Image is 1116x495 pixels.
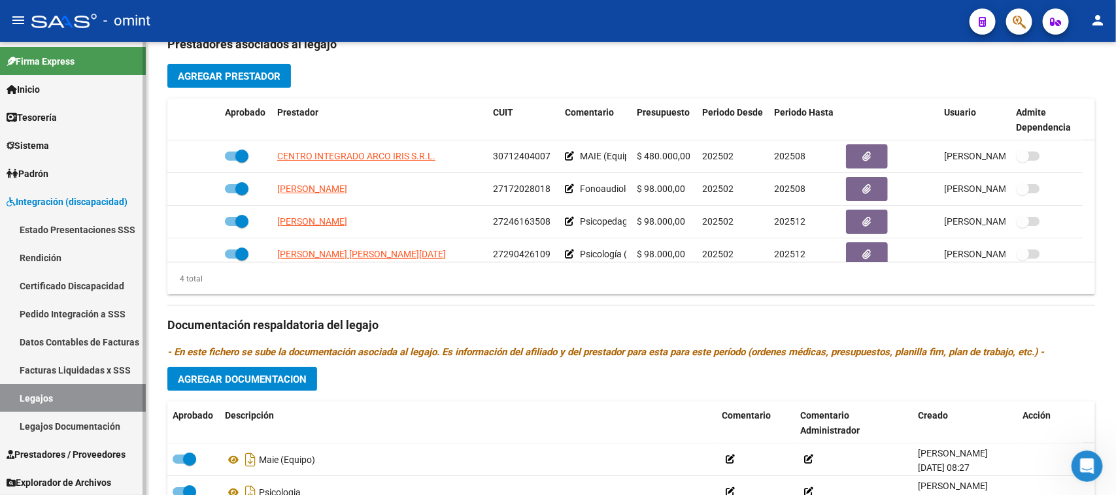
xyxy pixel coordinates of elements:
datatable-header-cell: Admite Dependencia [1011,99,1083,142]
span: Descripción [225,410,274,421]
div: 4 total [167,272,203,286]
span: $ 98.000,00 [637,249,685,259]
datatable-header-cell: Periodo Hasta [769,99,841,142]
span: 202512 [774,249,805,259]
datatable-header-cell: Descripción [220,402,717,445]
span: Comentario [565,107,614,118]
span: Aprobado [225,107,265,118]
span: [PERSON_NAME] [DATE] [944,151,1047,161]
datatable-header-cell: Periodo Desde [697,99,769,142]
span: Periodo Desde [702,107,763,118]
span: 202508 [774,151,805,161]
button: Agregar Documentacion [167,367,317,391]
span: 30712404007 [493,151,550,161]
span: Fonoaudiología (8 sesiones/mes) [580,184,715,194]
span: [DATE] 08:27 [918,462,970,473]
button: Agregar Prestador [167,64,291,88]
span: Psicología (8 sesiones/mes) [580,249,694,259]
span: 27172028018 [493,184,550,194]
span: Acción [1023,410,1051,421]
div: Maie (Equipo) [225,449,711,470]
span: 202502 [702,151,734,161]
span: 27290426109 [493,249,550,259]
span: Prestadores / Proveedores [7,447,126,462]
span: [PERSON_NAME] [PERSON_NAME][DATE] [277,249,446,259]
span: [PERSON_NAME] [277,184,347,194]
i: - En este fichero se sube la documentación asociada al legajo. Es información del afiliado y del ... [167,346,1044,358]
span: [PERSON_NAME] [918,448,988,458]
span: Padrón [7,167,48,181]
span: CUIT [493,107,513,118]
span: Agregar Prestador [178,71,280,82]
span: Sistema [7,138,49,153]
span: 202502 [702,216,734,227]
span: Agregar Documentacion [178,374,307,385]
span: - omint [103,7,150,35]
span: Explorador de Archivos [7,475,111,490]
span: [PERSON_NAME] [277,216,347,227]
span: 202502 [702,184,734,194]
span: 27246163508 [493,216,550,227]
datatable-header-cell: Comentario [717,402,795,445]
span: $ 98.000,00 [637,216,685,227]
datatable-header-cell: Prestador [272,99,488,142]
span: Psicopedagogía (8 sesiones/mes) [580,216,717,227]
datatable-header-cell: Comentario [560,99,632,142]
span: [PERSON_NAME] [DATE] [944,216,1047,227]
span: 202508 [774,184,805,194]
span: Prestador [277,107,318,118]
datatable-header-cell: Usuario [939,99,1011,142]
span: [PERSON_NAME] [DATE] [944,184,1047,194]
i: Descargar documento [242,449,259,470]
mat-icon: person [1090,12,1106,28]
span: Integración (discapacidad) [7,195,127,209]
iframe: Intercom live chat [1072,451,1103,482]
span: Presupuesto [637,107,690,118]
datatable-header-cell: Aprobado [167,402,220,445]
span: [PERSON_NAME] [918,481,988,491]
span: Creado [918,410,948,421]
span: 202512 [774,216,805,227]
span: CENTRO INTEGRADO ARCO IRIS S.R.L. [277,151,435,161]
span: Comentario Administrador [800,410,860,436]
span: Usuario [944,107,976,118]
datatable-header-cell: CUIT [488,99,560,142]
span: Periodo Hasta [774,107,834,118]
mat-icon: menu [10,12,26,28]
span: $ 98.000,00 [637,184,685,194]
datatable-header-cell: Aprobado [220,99,272,142]
h3: Documentación respaldatoria del legajo [167,316,1095,334]
span: 202502 [702,249,734,259]
h3: Prestadores asociados al legajo [167,35,1095,54]
span: Admite Dependencia [1016,107,1071,133]
span: Inicio [7,82,40,97]
datatable-header-cell: Presupuesto [632,99,697,142]
span: [PERSON_NAME] [DATE] [944,249,1047,259]
span: Aprobado [173,410,213,421]
span: $ 480.000,00 [637,151,690,161]
span: Comentario [722,410,771,421]
datatable-header-cell: Acción [1017,402,1083,445]
span: Tesorería [7,110,57,125]
span: Firma Express [7,54,75,69]
datatable-header-cell: Comentario Administrador [795,402,913,445]
span: MAIE (Equipo) [580,151,638,161]
datatable-header-cell: Creado [913,402,1017,445]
